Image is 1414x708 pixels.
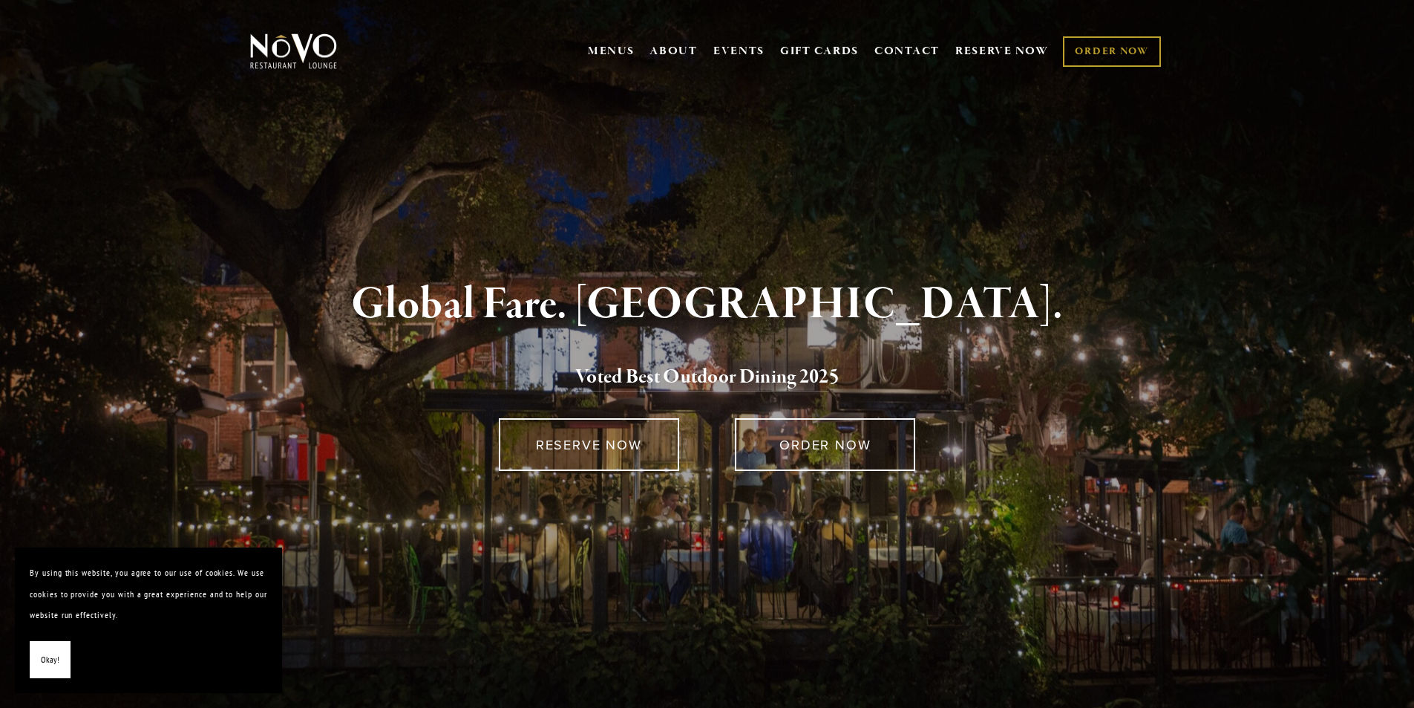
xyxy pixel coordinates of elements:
span: Okay! [41,649,59,671]
button: Okay! [30,641,71,679]
a: RESERVE NOW [955,37,1049,65]
a: EVENTS [713,44,765,59]
h2: 5 [275,362,1140,393]
a: RESERVE NOW [499,418,679,471]
a: MENUS [588,44,635,59]
img: Novo Restaurant &amp; Lounge [247,33,340,70]
a: ORDER NOW [735,418,915,471]
a: Voted Best Outdoor Dining 202 [575,364,829,392]
a: GIFT CARDS [780,37,859,65]
p: By using this website, you agree to our use of cookies. We use cookies to provide you with a grea... [30,562,267,626]
a: ABOUT [649,44,698,59]
a: ORDER NOW [1063,36,1160,67]
strong: Global Fare. [GEOGRAPHIC_DATA]. [351,276,1063,333]
a: CONTACT [874,37,940,65]
section: Cookie banner [15,548,282,693]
